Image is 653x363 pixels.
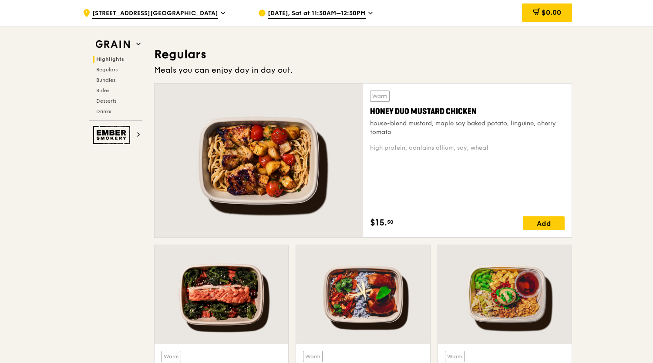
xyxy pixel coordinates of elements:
div: high protein, contains allium, soy, wheat [370,144,565,152]
span: Regulars [96,67,118,73]
span: $0.00 [542,8,561,17]
span: Highlights [96,56,124,62]
span: 50 [387,218,394,225]
span: Drinks [96,108,111,114]
span: $15. [370,216,387,229]
div: Warm [162,351,181,362]
div: Warm [303,351,323,362]
h3: Regulars [154,47,572,62]
img: Ember Smokery web logo [93,126,133,144]
div: Meals you can enjoy day in day out. [154,64,572,76]
span: Desserts [96,98,116,104]
img: Grain web logo [93,37,133,52]
div: Honey Duo Mustard Chicken [370,105,565,118]
span: Sides [96,87,109,94]
div: Add [523,216,565,230]
div: Warm [370,91,390,102]
span: [STREET_ADDRESS][GEOGRAPHIC_DATA] [92,9,218,19]
span: Bundles [96,77,115,83]
span: [DATE], Sat at 11:30AM–12:30PM [268,9,366,19]
div: Warm [445,351,465,362]
div: house-blend mustard, maple soy baked potato, linguine, cherry tomato [370,119,565,137]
